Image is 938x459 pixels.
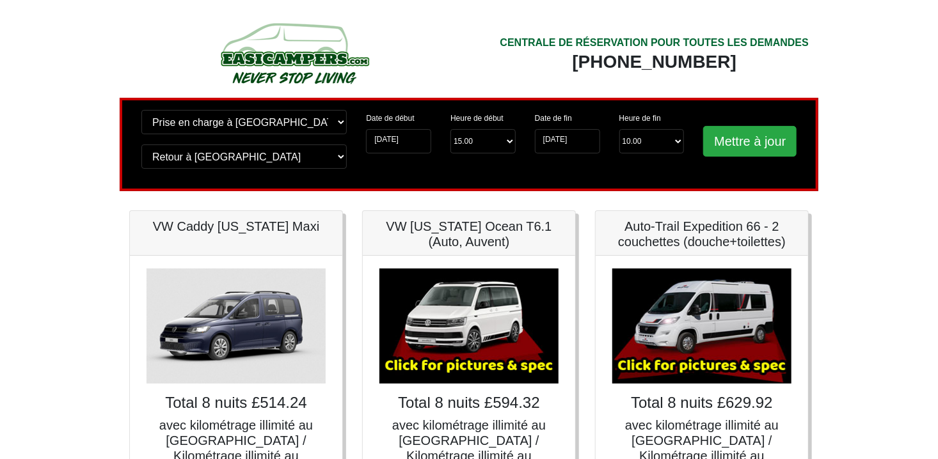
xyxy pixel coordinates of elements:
[379,268,559,384] img: VW California Ocean T6.1 (Auto, Awning)
[450,113,504,124] label: Heure de début
[366,113,414,124] label: Date de début
[612,268,791,384] img: Auto-Trail Expedition 66 - 2 Berth (Shower+Toilet)
[376,219,562,249] h5: VW [US_STATE] Ocean T6.1 (Auto, Auvent)
[147,268,326,384] img: VW Caddy California Maxi
[376,394,562,412] h4: Total 8 nuits £594.32
[143,219,330,234] h5: VW Caddy [US_STATE] Maxi
[366,129,431,153] input: Date de début
[500,35,809,51] div: CENTRALE DE RÉSERVATION POUR TOUTES LES DEMANDES
[608,219,795,249] h5: Auto-Trail Expedition 66 - 2 couchettes (douche+toilettes)
[173,18,416,88] img: campers-checkout-logo.png
[703,126,797,157] input: Mettre à jour
[535,113,572,124] label: Date de fin
[535,129,600,153] input: Date de retour
[619,113,661,124] label: Heure de fin
[608,394,795,412] h4: Total 8 nuits £629.92
[500,51,809,74] div: [PHONE_NUMBER]
[143,394,330,412] h4: Total 8 nuits £514.24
